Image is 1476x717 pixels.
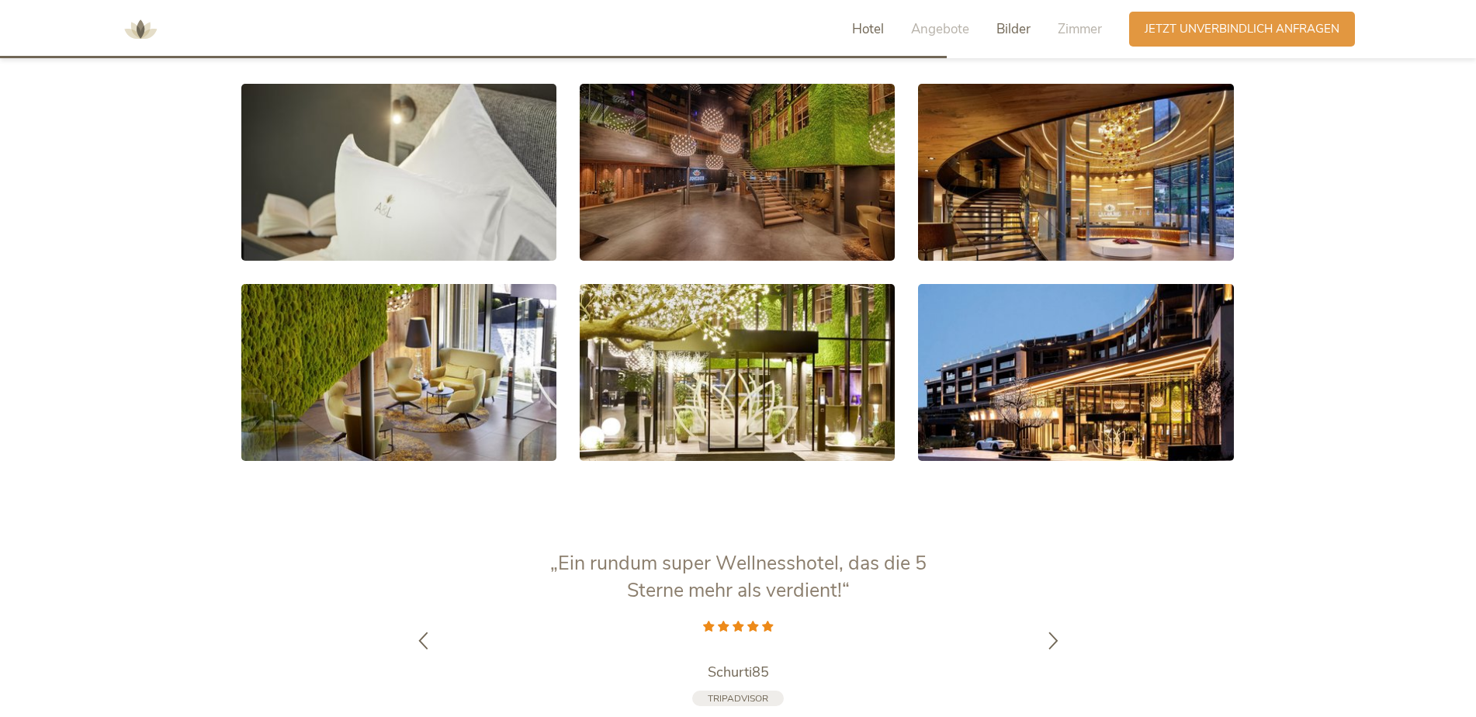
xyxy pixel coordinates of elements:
[117,6,164,53] img: AMONTI & LUNARIS Wellnessresort
[1058,20,1102,38] span: Zimmer
[852,20,884,38] span: Hotel
[708,663,769,681] span: Schurti85
[911,20,969,38] span: Angebote
[550,550,927,604] span: „Ein rundum super Wellnesshotel, das die 5 Sterne mehr als verdient!“
[117,23,164,34] a: AMONTI & LUNARIS Wellnessresort
[544,663,932,682] a: Schurti85
[996,20,1031,38] span: Bilder
[1145,21,1339,37] span: Jetzt unverbindlich anfragen
[708,692,768,705] span: Tripadvisor
[692,691,784,707] a: Tripadvisor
